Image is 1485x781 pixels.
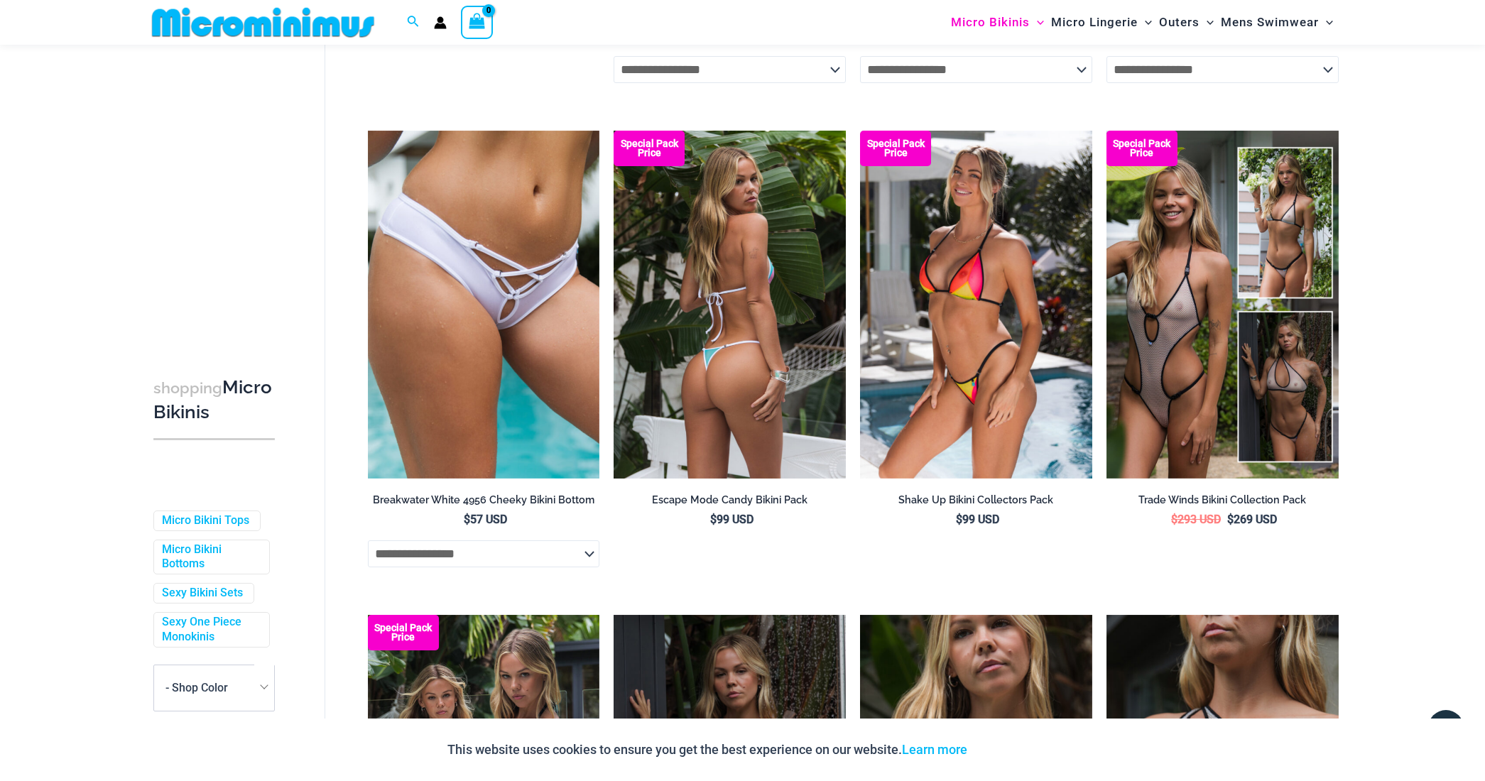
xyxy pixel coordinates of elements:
[447,739,967,760] p: This website uses cookies to ensure you get the best experience on our website.
[153,379,222,397] span: shopping
[368,131,600,479] a: Breakwater White 4956 Shorts 01Breakwater White 341 Top 4956 Shorts 04Breakwater White 341 Top 49...
[1106,131,1339,479] img: Collection Pack (1)
[1138,4,1152,40] span: Menu Toggle
[710,513,717,526] span: $
[162,513,249,528] a: Micro Bikini Tops
[154,665,274,711] span: - Shop Color
[860,131,1092,479] img: Shake Up Sunset 3145 Top 4145 Bottom 04
[368,493,600,512] a: Breakwater White 4956 Cheeky Bikini Bottom
[464,513,470,526] span: $
[461,6,494,38] a: View Shopping Cart, empty
[614,493,846,507] h2: Escape Mode Candy Bikini Pack
[947,4,1048,40] a: Micro BikinisMenu ToggleMenu Toggle
[434,16,447,29] a: Account icon link
[1106,493,1339,507] h2: Trade Winds Bikini Collection Pack
[464,513,507,526] bdi: 57 USD
[614,131,846,479] a: Escape Mode Candy 3151 Top 4151 Bottom 02 Escape Mode Candy 3151 Top 4151 Bottom 04Escape Mode Ca...
[710,513,754,526] bdi: 99 USD
[162,542,259,572] a: Micro Bikini Bottoms
[1221,4,1319,40] span: Mens Swimwear
[1159,4,1200,40] span: Outers
[146,6,380,38] img: MM SHOP LOGO FLAT
[1106,131,1339,479] a: Collection Pack (1) Trade Winds IvoryInk 317 Top 469 Thong 11Trade Winds IvoryInk 317 Top 469 Tho...
[951,4,1030,40] span: Micro Bikinis
[1030,4,1044,40] span: Menu Toggle
[1048,4,1155,40] a: Micro LingerieMenu ToggleMenu Toggle
[1319,4,1333,40] span: Menu Toggle
[902,742,967,757] a: Learn more
[1171,513,1177,526] span: $
[1106,139,1177,158] b: Special Pack Price
[614,139,685,158] b: Special Pack Price
[153,376,275,425] h3: Micro Bikinis
[1200,4,1214,40] span: Menu Toggle
[1171,513,1221,526] bdi: 293 USD
[1106,493,1339,512] a: Trade Winds Bikini Collection Pack
[1051,4,1138,40] span: Micro Lingerie
[153,665,275,711] span: - Shop Color
[153,48,281,332] iframe: TrustedSite Certified
[368,131,600,479] img: Breakwater White 4956 Shorts 01
[1227,513,1234,526] span: $
[1217,4,1337,40] a: Mens SwimwearMenu ToggleMenu Toggle
[860,131,1092,479] a: Shake Up Sunset 3145 Top 4145 Bottom 04 Shake Up Sunset 3145 Top 4145 Bottom 05Shake Up Sunset 31...
[1155,4,1217,40] a: OutersMenu ToggleMenu Toggle
[956,513,962,526] span: $
[945,2,1339,43] nav: Site Navigation
[162,615,259,645] a: Sexy One Piece Monokinis
[956,513,999,526] bdi: 99 USD
[162,586,243,601] a: Sexy Bikini Sets
[165,681,228,694] span: - Shop Color
[368,623,439,642] b: Special Pack Price
[978,733,1038,767] button: Accept
[860,139,931,158] b: Special Pack Price
[860,493,1092,512] a: Shake Up Bikini Collectors Pack
[368,493,600,507] h2: Breakwater White 4956 Cheeky Bikini Bottom
[860,493,1092,507] h2: Shake Up Bikini Collectors Pack
[407,13,420,31] a: Search icon link
[1227,513,1277,526] bdi: 269 USD
[614,131,846,479] img: Escape Mode Candy 3151 Top 4151 Bottom 04
[614,493,846,512] a: Escape Mode Candy Bikini Pack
